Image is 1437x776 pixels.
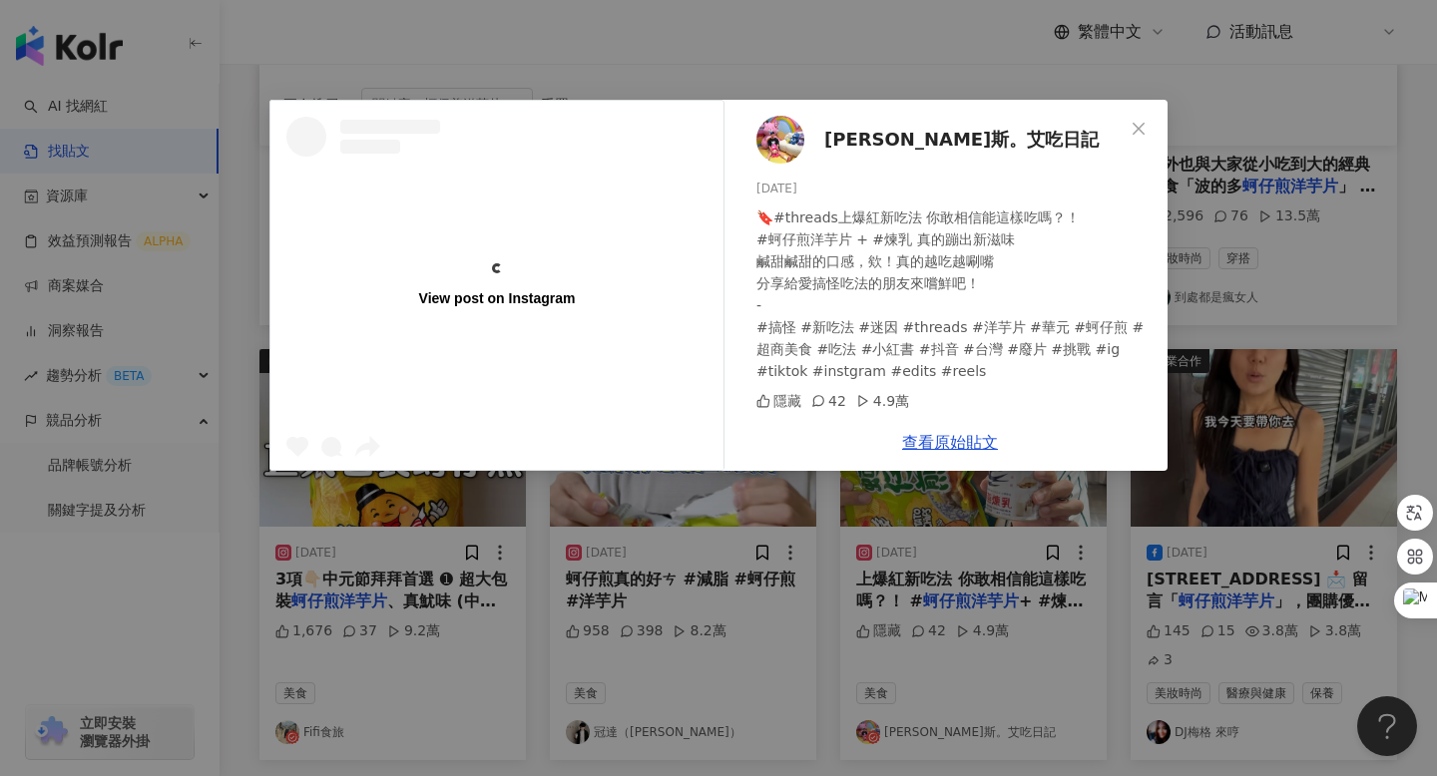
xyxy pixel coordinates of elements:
div: 隱藏 [756,390,801,412]
div: 4.9萬 [856,390,909,412]
div: View post on Instagram [419,289,576,307]
a: View post on Instagram [270,101,723,470]
div: 🔖#threads上爆紅新吃法 你敢相信能這樣吃嗎？！ #蚵仔煎洋芋片 + #煉乳 真的蹦出新滋味 鹹甜鹹甜的口感，欸！真的越吃越唰嘴 分享給愛搞怪吃法的朋友來嚐鮮吧！ - #搞怪 #新吃法 #... [756,206,1152,382]
a: KOL Avatar[PERSON_NAME]斯。艾吃日記 [756,116,1124,164]
a: 查看原始貼文 [902,433,998,452]
span: [PERSON_NAME]斯。艾吃日記 [824,126,1099,154]
button: Close [1119,109,1159,149]
div: 42 [811,390,846,412]
div: [DATE] [756,180,1152,198]
img: KOL Avatar [756,116,804,164]
span: close [1131,121,1147,137]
